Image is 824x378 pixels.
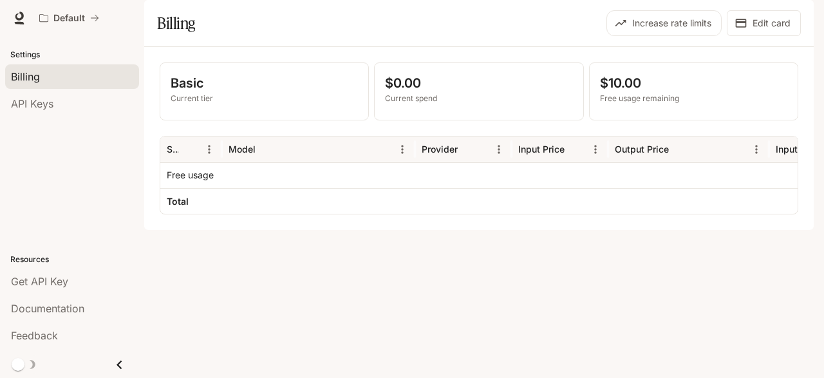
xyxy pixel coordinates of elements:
div: Input [776,144,798,155]
button: Sort [180,140,200,159]
p: $0.00 [385,73,572,93]
button: Sort [566,140,585,159]
button: Increase rate limits [606,10,722,36]
p: Basic [171,73,358,93]
button: Sort [257,140,276,159]
button: All workspaces [33,5,105,31]
div: Input Price [518,144,565,155]
button: Sort [670,140,689,159]
div: Output Price [615,144,669,155]
button: Menu [586,140,605,159]
div: Provider [422,144,458,155]
div: Model [229,144,256,155]
p: Default [53,13,85,24]
h1: Billing [157,10,195,36]
p: Current spend [385,93,572,104]
div: Service [167,144,179,155]
button: Menu [393,140,412,159]
button: Menu [200,140,219,159]
button: Edit card [727,10,801,36]
p: $10.00 [600,73,787,93]
h6: Total [167,195,189,208]
p: Free usage remaining [600,93,787,104]
button: Sort [459,140,478,159]
p: Current tier [171,93,358,104]
button: Menu [747,140,766,159]
p: Free usage [167,169,214,182]
button: Menu [489,140,509,159]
